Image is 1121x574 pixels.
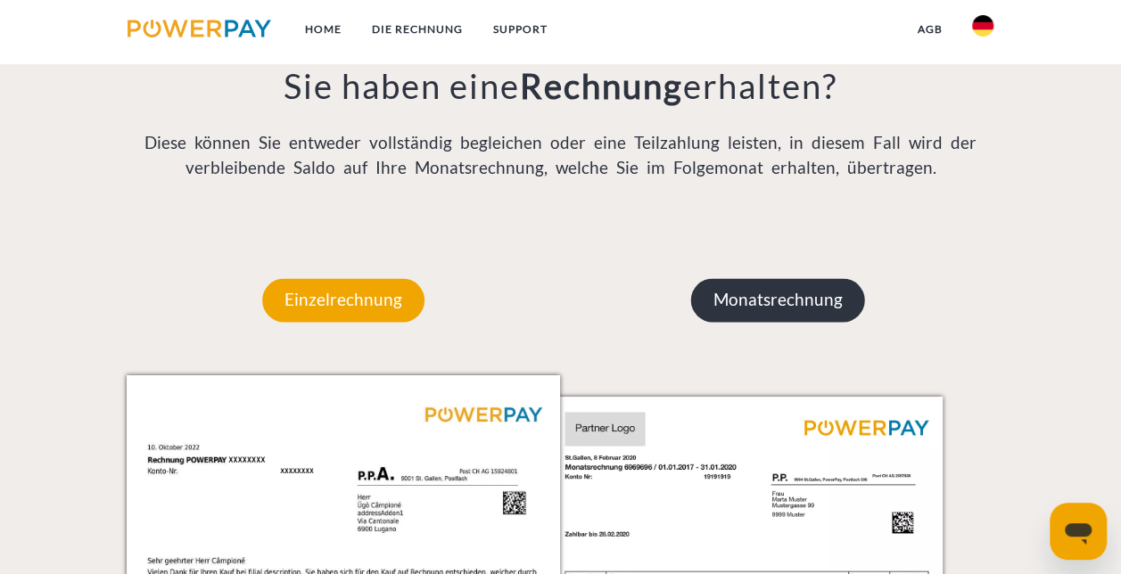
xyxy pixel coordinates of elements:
[357,13,478,45] a: DIE RECHNUNG
[127,130,995,181] p: Diese können Sie entweder vollständig begleichen oder eine Teilzahlung leisten, in diesem Fall wi...
[290,13,357,45] a: Home
[690,278,864,321] p: Monatsrechnung
[127,65,995,108] h3: Sie haben eine erhalten?
[902,13,957,45] a: agb
[128,20,271,37] img: logo-powerpay.svg
[478,13,563,45] a: SUPPORT
[262,278,424,321] p: Einzelrechnung
[1050,503,1107,560] iframe: Schaltfläche zum Öffnen des Messaging-Fensters
[520,65,683,106] b: Rechnung
[972,15,993,37] img: de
